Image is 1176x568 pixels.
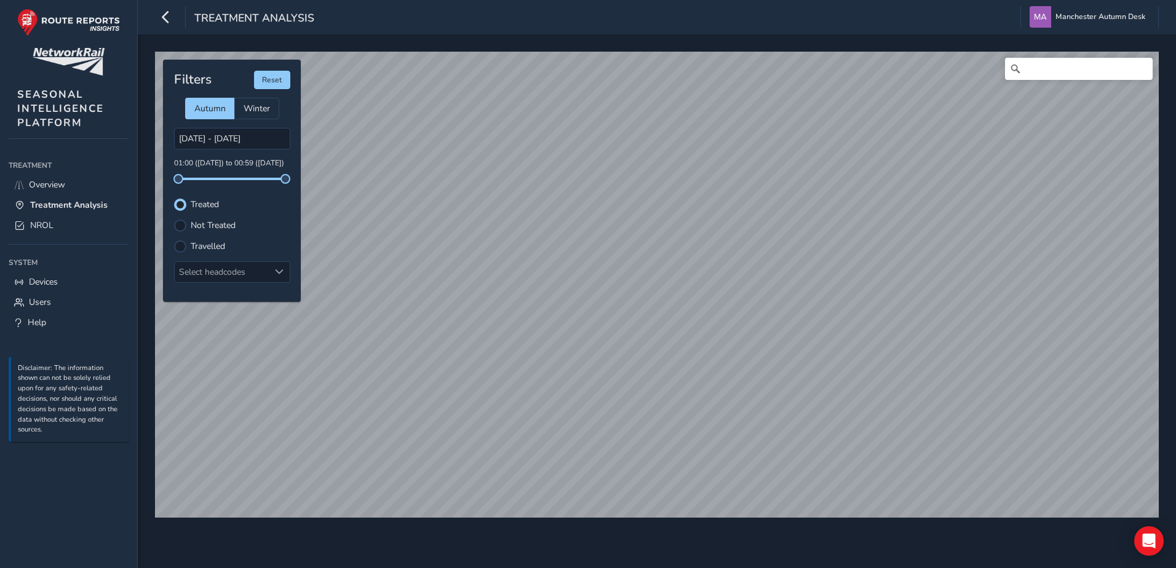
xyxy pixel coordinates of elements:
button: Manchester Autumn Desk [1030,6,1150,28]
span: Autumn [194,103,226,114]
div: Open Intercom Messenger [1134,526,1164,556]
div: Treatment [9,156,129,175]
a: Devices [9,272,129,292]
a: Overview [9,175,129,195]
span: Overview [29,179,65,191]
a: Users [9,292,129,312]
span: Devices [29,276,58,288]
label: Travelled [191,242,225,251]
label: Treated [191,200,219,209]
div: System [9,253,129,272]
div: Select headcodes [175,262,269,282]
img: rr logo [17,9,120,36]
span: Treatment Analysis [194,10,314,28]
canvas: Map [155,52,1159,518]
p: 01:00 ([DATE]) to 00:59 ([DATE]) [174,158,290,169]
span: NROL [30,219,54,231]
label: Not Treated [191,221,236,230]
a: Help [9,312,129,333]
img: customer logo [33,48,105,76]
input: Search [1005,58,1153,80]
h4: Filters [174,72,212,87]
p: Disclaimer: The information shown can not be solely relied upon for any safety-related decisions,... [18,363,122,436]
span: Manchester Autumn Desk [1055,6,1145,28]
span: Winter [244,103,270,114]
span: Treatment Analysis [30,199,108,211]
span: SEASONAL INTELLIGENCE PLATFORM [17,87,104,130]
img: diamond-layout [1030,6,1051,28]
a: Treatment Analysis [9,195,129,215]
button: Reset [254,71,290,89]
span: Users [29,296,51,308]
div: Winter [234,98,279,119]
a: NROL [9,215,129,235]
div: Autumn [185,98,234,119]
span: Help [28,317,46,328]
